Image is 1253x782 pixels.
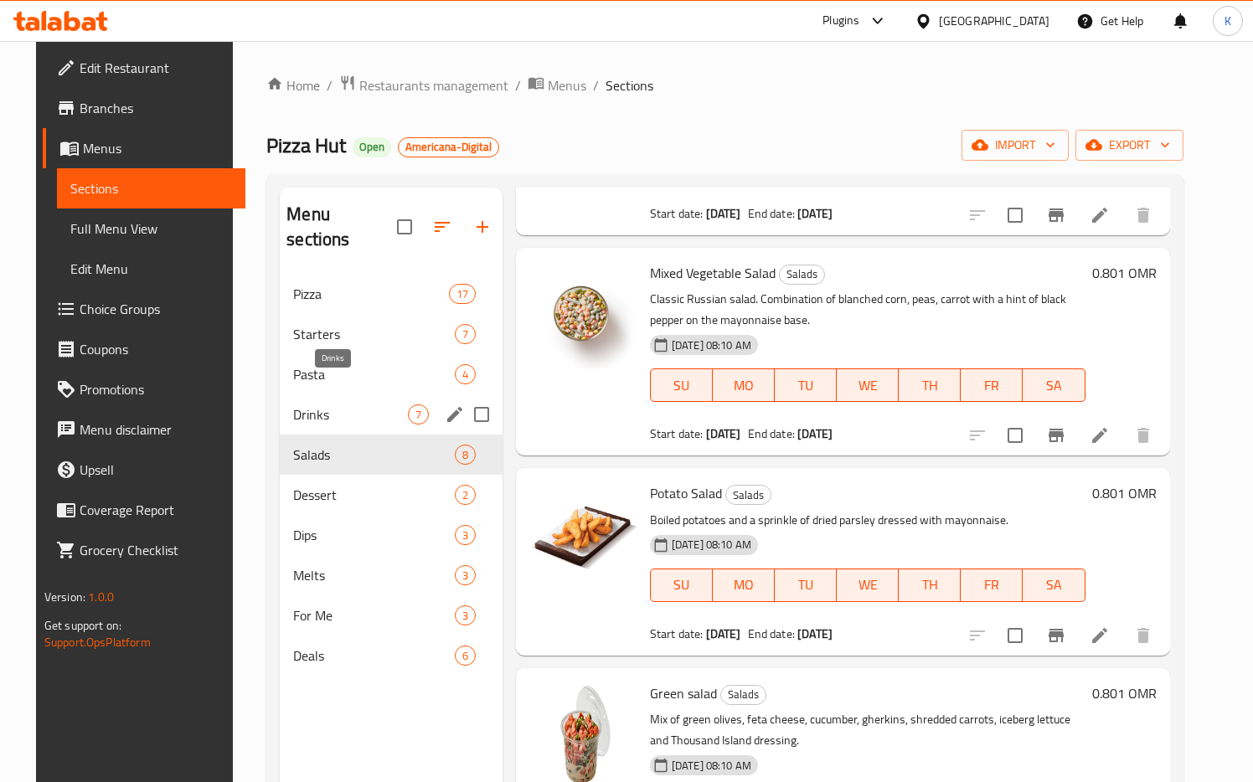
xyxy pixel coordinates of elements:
[266,75,320,95] a: Home
[455,485,476,505] div: items
[293,646,454,666] span: Deals
[650,260,776,286] span: Mixed Vegetable Salad
[80,540,232,560] span: Grocery Checklist
[266,75,1183,96] nav: breadcrumb
[748,623,795,645] span: End date:
[726,486,771,505] span: Salads
[43,450,245,490] a: Upsell
[843,373,892,398] span: WE
[422,207,462,247] span: Sort sections
[899,568,961,602] button: TH
[456,487,475,503] span: 2
[280,475,503,515] div: Dessert2
[456,608,475,624] span: 3
[44,586,85,608] span: Version:
[280,435,503,475] div: Salads8
[1225,12,1231,30] span: K
[89,586,115,608] span: 1.0.0
[650,681,717,706] span: Green salad
[293,284,448,304] span: Pizza
[797,423,833,445] b: [DATE]
[83,138,232,158] span: Menus
[975,135,1055,156] span: import
[797,623,833,645] b: [DATE]
[293,605,454,625] span: For Me
[286,202,397,252] h2: Menu sections
[1090,425,1110,445] a: Edit menu item
[280,394,503,435] div: Drinks7edit
[650,709,1085,751] p: Mix of green olives, feta cheese, cucumber, gherkins, shredded carrots, iceberg lettuce and Thous...
[455,646,476,666] div: items
[80,58,232,78] span: Edit Restaurant
[1023,368,1085,402] button: SA
[293,485,454,505] div: Dessert
[450,286,475,302] span: 17
[44,615,121,636] span: Get support on:
[650,368,713,402] button: SU
[843,573,892,597] span: WE
[1123,615,1163,656] button: delete
[961,568,1023,602] button: FR
[998,618,1033,653] span: Select to update
[293,324,454,344] span: Starters
[70,259,232,279] span: Edit Menu
[1036,195,1076,235] button: Branch-specific-item
[280,274,503,314] div: Pizza17
[280,314,503,354] div: Starters7
[657,573,706,597] span: SU
[1123,415,1163,455] button: delete
[456,527,475,543] span: 3
[962,130,1069,161] button: import
[650,289,1085,331] p: Classic Russian salad. Combination of blanched corn, peas, carrot with a hint of black pepper on ...
[293,445,454,465] span: Salads
[548,75,586,95] span: Menus
[449,284,476,304] div: items
[80,98,232,118] span: Branches
[650,423,704,445] span: Start date:
[780,265,824,284] span: Salads
[1029,373,1078,398] span: SA
[408,404,429,424] div: items
[528,75,586,96] a: Menus
[80,419,232,440] span: Menu disclaimer
[70,219,232,239] span: Full Menu View
[837,568,899,602] button: WE
[650,481,722,506] span: Potato Salad
[43,409,245,450] a: Menu disclaimer
[359,75,508,95] span: Restaurants management
[1029,573,1078,597] span: SA
[967,573,1016,597] span: FR
[1092,261,1157,285] h6: 0.801 OMR
[80,460,232,480] span: Upsell
[606,75,653,95] span: Sections
[293,565,454,585] span: Melts
[456,648,475,664] span: 6
[961,368,1023,402] button: FR
[593,75,599,95] li: /
[280,515,503,555] div: Dips3
[43,128,245,168] a: Menus
[719,573,768,597] span: MO
[706,423,741,445] b: [DATE]
[905,373,954,398] span: TH
[43,369,245,409] a: Promotions
[650,568,713,602] button: SU
[44,631,151,653] a: Support.OpsPlatform
[456,327,475,342] span: 7
[80,379,232,399] span: Promotions
[293,364,454,384] span: Pasta
[280,267,503,682] nav: Menu sections
[822,11,859,31] div: Plugins
[657,373,706,398] span: SU
[280,555,503,595] div: Melts3
[455,605,476,625] div: items
[665,758,758,774] span: [DATE] 08:10 AM
[387,209,422,244] span: Select all sections
[456,568,475,584] span: 3
[713,568,775,602] button: MO
[327,75,333,95] li: /
[1092,682,1157,705] h6: 0.801 OMR
[456,367,475,383] span: 4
